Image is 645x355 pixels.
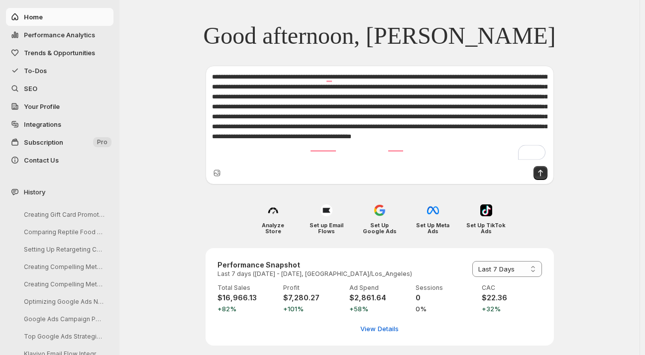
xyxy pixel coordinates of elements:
[217,293,278,303] h4: $16,966.13
[482,304,542,314] span: +32%
[413,222,452,234] h4: Set Up Meta Ads
[6,115,113,133] a: Integrations
[6,44,113,62] button: Trends & Opportunities
[16,294,110,309] button: Optimizing Google Ads Negative Keywords
[6,97,113,115] a: Your Profile
[217,270,412,278] p: Last 7 days ([DATE] - [DATE], [GEOGRAPHIC_DATA]/Los_Angeles)
[24,13,43,21] span: Home
[97,138,107,146] span: Pro
[349,304,410,314] span: +58%
[427,204,439,216] img: Set Up Meta Ads icon
[6,151,113,169] button: Contact Us
[217,260,412,270] h3: Performance Snapshot
[16,242,110,257] button: Setting Up Retargeting Campaigns
[16,259,110,274] button: Creating Compelling Meta Ads Creatives
[16,276,110,292] button: Creating Compelling Meta Ad Creatives
[24,49,95,57] span: Trends & Opportunities
[482,284,542,292] p: CAC
[204,21,556,50] span: Good afternoon, [PERSON_NAME]
[6,62,113,80] button: To-Dos
[283,293,343,303] h4: $7,280.27
[354,321,405,337] button: View detailed performance
[534,166,547,180] button: Send message
[6,26,113,44] button: Performance Analytics
[24,85,37,92] span: SEO
[24,156,59,164] span: Contact Us
[24,187,45,197] span: History
[283,304,343,314] span: +101%
[212,168,222,178] button: Upload image
[24,102,60,110] span: Your Profile
[217,284,278,292] p: Total Sales
[212,72,547,162] textarea: To enrich screen reader interactions, please activate Accessibility in Grammarly extension settings
[6,8,113,26] button: Home
[24,67,47,75] span: To-Dos
[24,138,63,146] span: Subscription
[482,293,542,303] h4: $22.36
[307,222,346,234] h4: Set up Email Flows
[16,224,110,240] button: Comparing Reptile Food Vendors: Quality & Delivery
[360,324,399,334] span: View Details
[416,293,476,303] h4: 0
[6,80,113,97] a: SEO
[349,284,410,292] p: Ad Spend
[416,284,476,292] p: Sessions
[24,31,95,39] span: Performance Analytics
[16,311,110,327] button: Google Ads Campaign Performance Analysis
[253,222,293,234] h4: Analyze Store
[6,133,113,151] button: Subscription
[267,204,279,216] img: Analyze Store icon
[360,222,399,234] h4: Set Up Google Ads
[283,284,343,292] p: Profit
[416,304,476,314] span: 0%
[217,304,278,314] span: +82%
[16,207,110,222] button: Creating Gift Card Promotions
[16,329,110,344] button: Top Google Ads Strategies in Pet Supplies
[321,204,332,216] img: Set up Email Flows icon
[349,293,410,303] h4: $2,861.64
[374,204,386,216] img: Set Up Google Ads icon
[24,120,61,128] span: Integrations
[466,222,506,234] h4: Set Up TikTok Ads
[480,204,492,216] img: Set Up TikTok Ads icon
